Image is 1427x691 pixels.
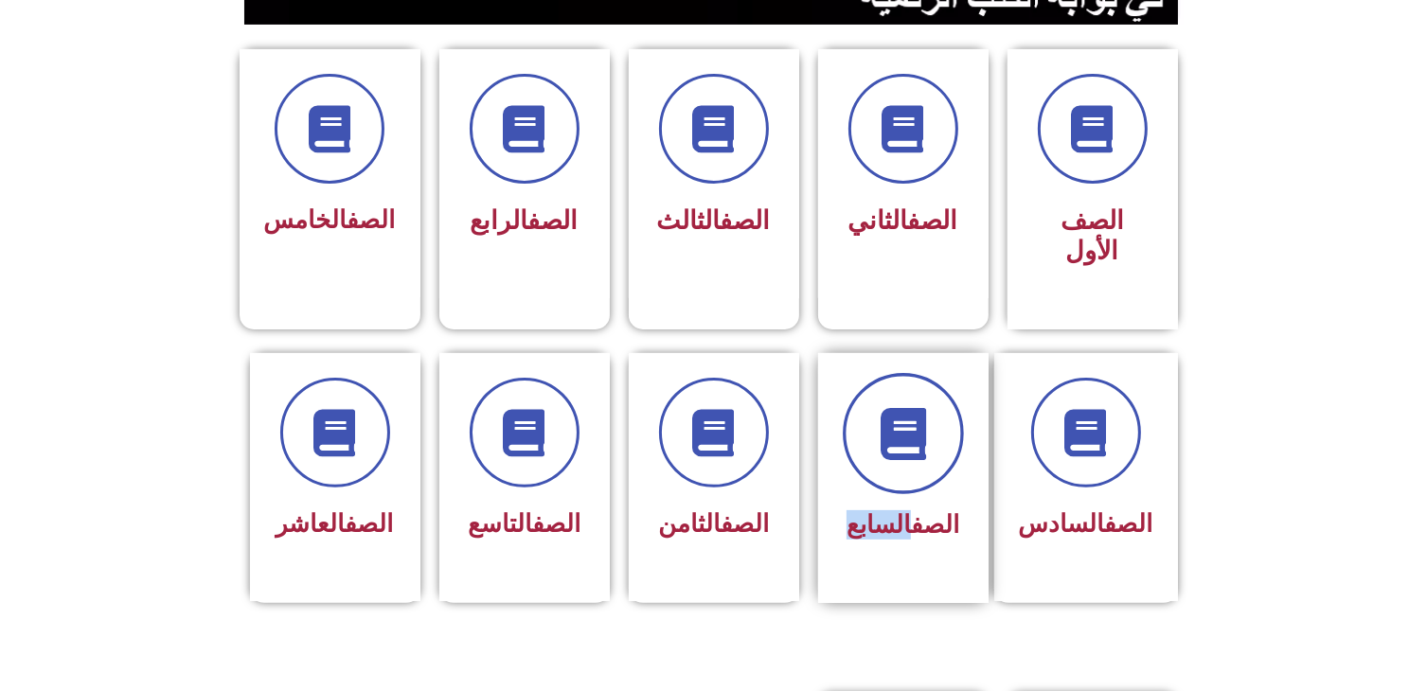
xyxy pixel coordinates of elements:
span: الثالث [657,205,771,236]
span: السادس [1019,509,1153,538]
a: الصف [911,510,959,539]
a: الصف [528,205,579,236]
a: الصف [346,509,394,538]
span: الخامس [264,205,396,234]
a: الصف [532,509,580,538]
a: الصف [721,205,771,236]
span: العاشر [276,509,394,538]
span: التاسع [468,509,580,538]
span: الصف الأول [1061,205,1124,266]
a: الصف [721,509,769,538]
a: الصف [908,205,958,236]
span: الرابع [471,205,579,236]
span: الثاني [848,205,958,236]
a: الصف [348,205,396,234]
span: السابع [847,510,959,539]
span: الثامن [658,509,769,538]
a: الصف [1105,509,1153,538]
